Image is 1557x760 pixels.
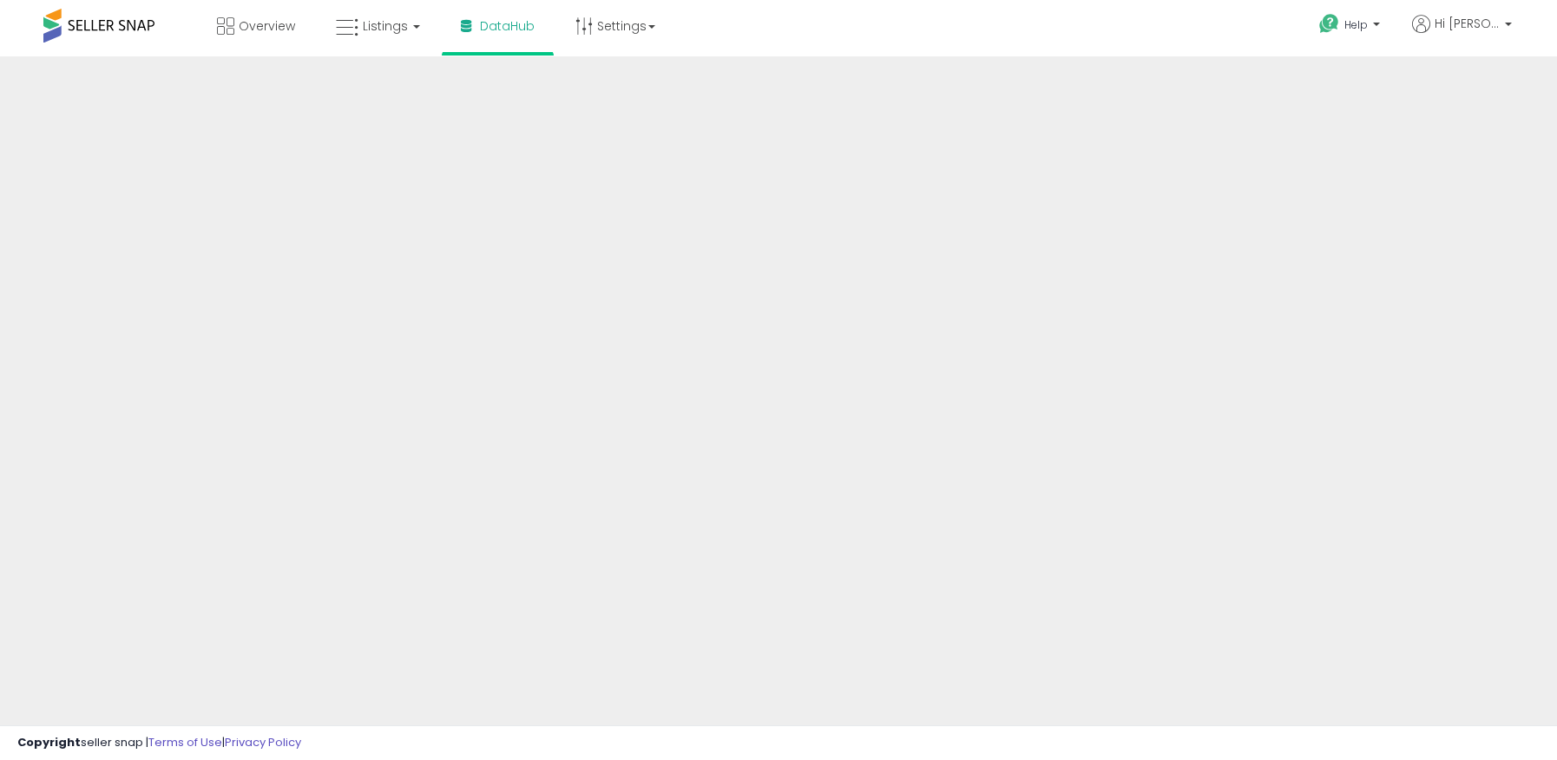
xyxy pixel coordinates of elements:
a: Hi [PERSON_NAME] [1412,15,1512,54]
span: Overview [239,17,295,35]
span: Help [1344,17,1368,32]
span: Listings [363,17,408,35]
span: DataHub [480,17,535,35]
i: Get Help [1318,13,1340,35]
span: Hi [PERSON_NAME] [1435,15,1500,32]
